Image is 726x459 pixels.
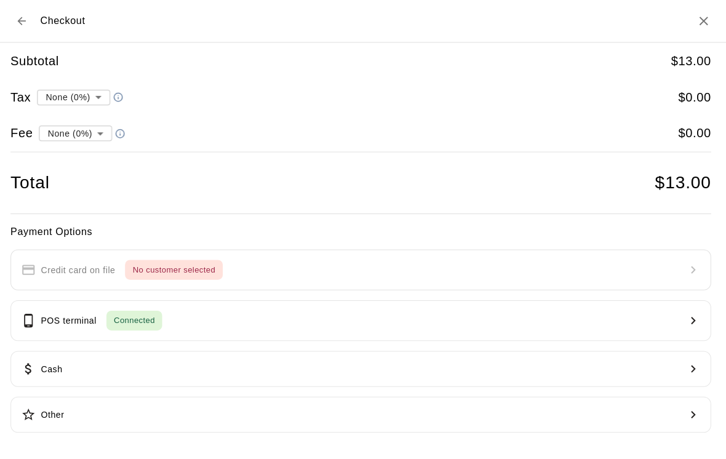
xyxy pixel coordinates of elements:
button: Close [696,14,711,28]
button: Back to cart [15,10,37,32]
div: Checkout [15,10,89,32]
p: POS terminal [45,313,100,325]
button: Other [15,394,711,430]
h5: $ 0.00 [679,89,711,105]
h5: Subtotal [15,52,63,69]
div: None (0%) [41,85,114,108]
h5: Fee [15,124,37,141]
div: None (0%) [43,121,116,144]
h4: $ 13.00 [655,171,711,193]
h5: $ 13.00 [671,52,711,69]
h6: Payment Options [15,223,711,239]
h5: Tax [15,89,35,105]
span: Connected [110,312,166,326]
button: POS terminalConnected [15,298,711,339]
h4: Total [15,171,54,193]
p: Other [45,406,68,419]
button: Cash [15,349,711,385]
p: Cash [45,361,66,373]
h5: $ 0.00 [679,124,711,141]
